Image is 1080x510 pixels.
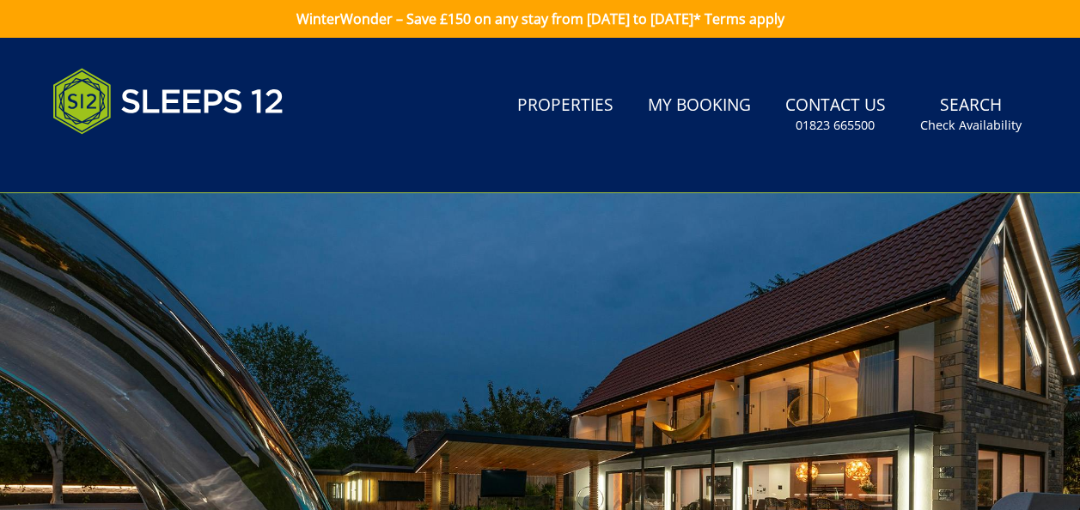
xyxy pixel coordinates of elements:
[778,87,893,143] a: Contact Us01823 665500
[920,117,1022,134] small: Check Availability
[796,117,875,134] small: 01823 665500
[913,87,1028,143] a: SearchCheck Availability
[510,87,620,125] a: Properties
[44,155,224,169] iframe: Customer reviews powered by Trustpilot
[52,58,284,144] img: Sleeps 12
[641,87,758,125] a: My Booking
